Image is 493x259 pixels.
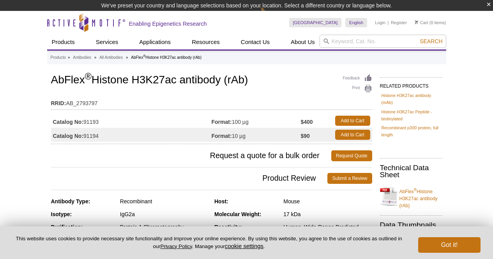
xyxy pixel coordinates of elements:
[212,132,232,139] strong: Format:
[380,164,442,178] h2: Technical Data Sheet
[120,224,209,231] div: Protein A Chromatography
[51,198,90,204] strong: Antibody Type:
[131,55,201,60] li: AbFlex Histone H3K27ac antibody (rAb)
[212,114,301,128] td: 100 µg
[187,35,224,49] a: Resources
[91,35,123,49] a: Services
[380,77,442,91] h2: RELATED PRODUCTS
[73,54,91,61] a: Antibodies
[120,198,209,205] div: Recombinant
[388,18,389,27] li: |
[236,35,274,49] a: Contact Us
[283,224,372,231] div: Human, Wide Range Predicted
[126,55,128,60] li: »
[382,124,441,138] a: Recombinant p300 protein, full length
[343,74,372,83] a: Feedback
[335,130,370,140] a: Add to Cart
[99,54,123,61] a: All Antibodies
[375,20,385,25] a: Login
[225,243,263,249] button: cookie settings
[160,243,192,249] a: Privacy Policy
[283,198,372,205] div: Mouse
[327,173,372,184] a: Submit a Review
[415,18,446,27] li: (0 items)
[300,118,313,125] strong: $400
[214,211,261,217] strong: Molecular Weight:
[286,35,320,49] a: About Us
[51,100,66,107] strong: RRID:
[129,20,207,27] h2: Enabling Epigenetics Research
[134,35,175,49] a: Applications
[212,128,301,142] td: 10 µg
[51,224,83,230] strong: Purification:
[51,211,72,217] strong: Isotype:
[51,128,212,142] td: 91194
[345,18,367,27] a: English
[94,55,97,60] li: »
[382,92,441,106] a: Histone H3K27ac antibody (mAb)
[51,54,66,61] a: Products
[51,95,372,107] td: AB_2793797
[335,116,370,126] a: Add to Cart
[380,183,442,209] a: AbFlex®Histone H3K27ac antibody (rAb)
[382,108,441,122] a: Histone H3K27ac Peptide - biotinylated
[51,150,331,161] span: Request a quote for a bulk order
[415,20,418,24] img: Your Cart
[68,55,70,60] li: »
[51,173,328,184] span: Product Review
[418,237,481,253] button: Got it!
[214,198,228,204] strong: Host:
[415,20,428,25] a: Cart
[391,20,407,25] a: Register
[414,188,417,192] sup: ®
[320,35,446,48] input: Keyword, Cat. No.
[212,118,232,125] strong: Format:
[143,54,145,58] sup: ®
[283,211,372,218] div: 17 kDa
[53,132,84,139] strong: Catalog No:
[417,38,445,45] button: Search
[120,211,209,218] div: IgG2a
[260,6,281,24] img: Change Here
[214,224,242,230] strong: Reactivity:
[51,74,372,87] h1: AbFlex Histone H3K27ac antibody (rAb)
[300,132,309,139] strong: $90
[85,71,92,81] sup: ®
[53,118,84,125] strong: Catalog No:
[12,235,405,250] p: This website uses cookies to provide necessary site functionality and improve your online experie...
[343,85,372,93] a: Print
[380,222,442,229] h2: Data Thumbnails
[51,114,212,128] td: 91193
[47,35,80,49] a: Products
[331,150,372,161] a: Request Quote
[420,38,442,44] span: Search
[289,18,342,27] a: [GEOGRAPHIC_DATA]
